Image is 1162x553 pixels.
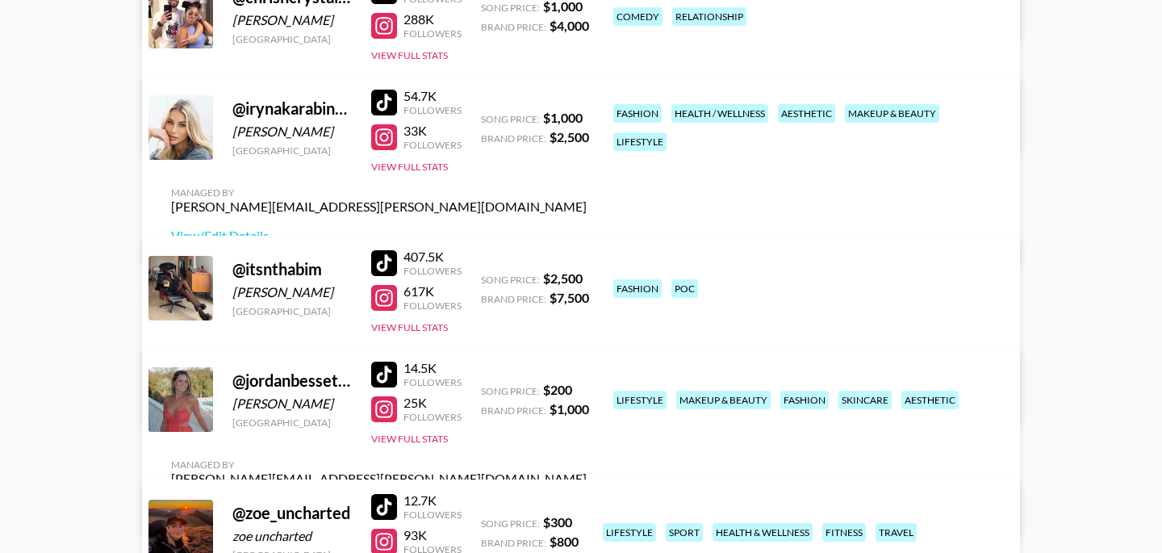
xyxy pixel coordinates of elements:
[481,274,540,286] span: Song Price:
[403,27,462,40] div: Followers
[403,11,462,27] div: 288K
[901,391,959,409] div: aesthetic
[371,433,448,445] button: View Full Stats
[543,270,583,286] strong: $ 2,500
[403,527,462,543] div: 93K
[232,124,352,140] div: [PERSON_NAME]
[403,395,462,411] div: 25K
[481,537,546,549] span: Brand Price:
[171,186,587,199] div: Managed By
[613,7,663,26] div: comedy
[232,528,352,544] div: zoe uncharted
[403,139,462,151] div: Followers
[550,290,589,305] strong: $ 7,500
[403,411,462,423] div: Followers
[671,279,698,298] div: poc
[603,523,656,542] div: lifestyle
[403,360,462,376] div: 14.5K
[403,88,462,104] div: 54.7K
[403,283,462,300] div: 617K
[481,21,546,33] span: Brand Price:
[232,371,352,391] div: @ jordanbessette_
[403,300,462,312] div: Followers
[171,471,587,487] div: [PERSON_NAME][EMAIL_ADDRESS][PERSON_NAME][DOMAIN_NAME]
[613,279,662,298] div: fashion
[481,113,540,125] span: Song Price:
[403,376,462,388] div: Followers
[232,284,352,300] div: [PERSON_NAME]
[676,391,771,409] div: makeup & beauty
[171,199,587,215] div: [PERSON_NAME][EMAIL_ADDRESS][PERSON_NAME][DOMAIN_NAME]
[550,18,589,33] strong: $ 4,000
[171,228,587,244] a: View/Edit Details
[232,33,352,45] div: [GEOGRAPHIC_DATA]
[232,503,352,523] div: @ zoe_uncharted
[543,514,572,530] strong: $ 300
[171,459,587,471] div: Managed By
[481,2,540,14] span: Song Price:
[838,391,892,409] div: skincare
[481,293,546,305] span: Brand Price:
[481,385,540,397] span: Song Price:
[232,98,352,119] div: @ irynakarabinovych
[543,110,583,125] strong: $ 1,000
[550,129,589,145] strong: $ 2,500
[613,104,662,123] div: fashion
[671,104,768,123] div: health / wellness
[550,534,579,549] strong: $ 800
[371,161,448,173] button: View Full Stats
[403,104,462,116] div: Followers
[845,104,939,123] div: makeup & beauty
[543,382,572,397] strong: $ 200
[780,391,829,409] div: fashion
[232,12,352,28] div: [PERSON_NAME]
[232,259,352,279] div: @ itsnthabim
[481,404,546,417] span: Brand Price:
[232,305,352,317] div: [GEOGRAPHIC_DATA]
[876,523,917,542] div: travel
[403,492,462,509] div: 12.7K
[550,401,589,417] strong: $ 1,000
[822,523,866,542] div: fitness
[672,7,746,26] div: relationship
[713,523,813,542] div: health & wellness
[666,523,703,542] div: sport
[778,104,835,123] div: aesthetic
[232,145,352,157] div: [GEOGRAPHIC_DATA]
[481,517,540,530] span: Song Price:
[403,265,462,277] div: Followers
[232,417,352,429] div: [GEOGRAPHIC_DATA]
[232,396,352,412] div: [PERSON_NAME]
[613,132,667,151] div: lifestyle
[481,132,546,145] span: Brand Price:
[403,509,462,521] div: Followers
[403,123,462,139] div: 33K
[371,49,448,61] button: View Full Stats
[403,249,462,265] div: 407.5K
[371,321,448,333] button: View Full Stats
[613,391,667,409] div: lifestyle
